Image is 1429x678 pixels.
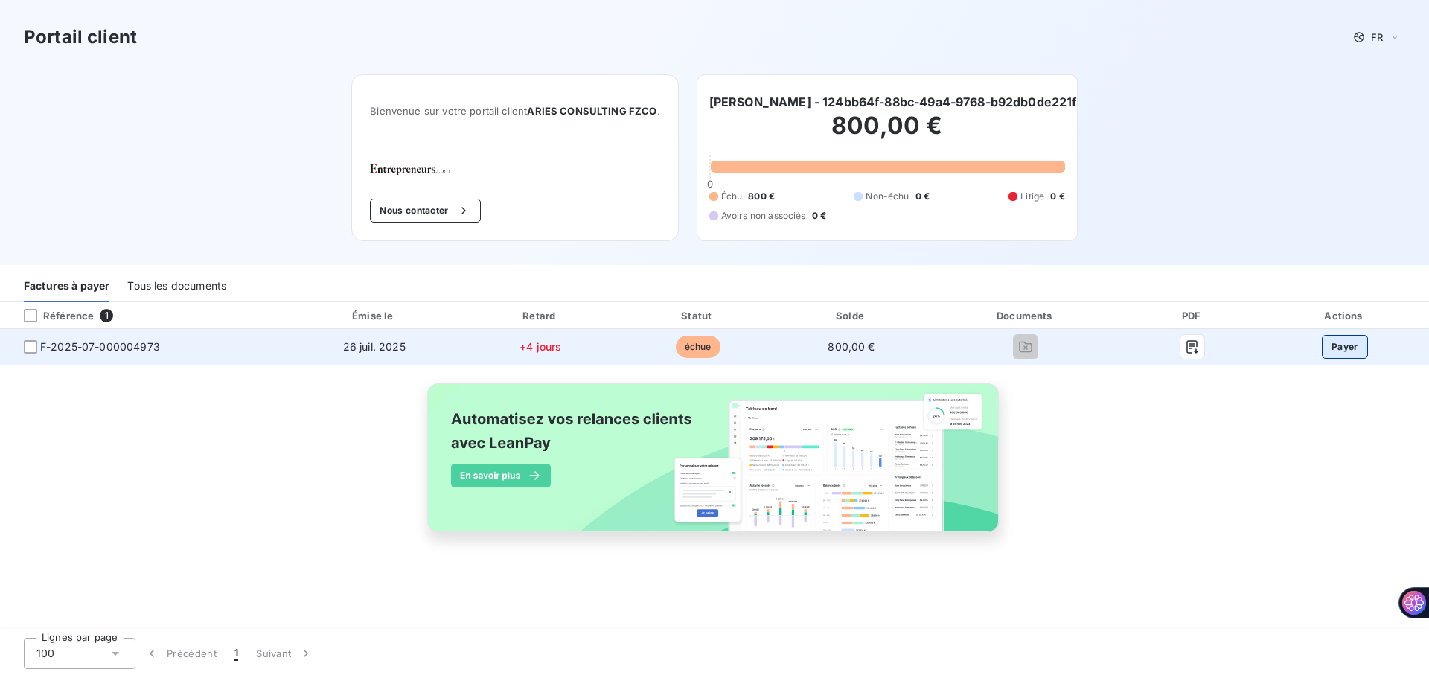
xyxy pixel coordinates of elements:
span: Bienvenue sur votre portail client . [370,105,659,117]
span: 1 [234,646,238,661]
span: ARIES CONSULTING FZCO [527,105,656,117]
button: Suivant [247,638,322,669]
span: 800,00 € [828,340,875,353]
img: Company logo [370,164,465,175]
span: 800 € [748,190,775,203]
div: Retard [464,308,617,323]
h3: Portail client [24,24,137,51]
div: Référence [12,309,94,322]
span: Non-échu [866,190,909,203]
div: Statut [623,308,773,323]
span: +4 jours [520,340,561,353]
button: Payer [1322,335,1368,359]
span: 26 juil. 2025 [343,340,406,353]
div: PDF [1128,308,1258,323]
div: Solde [779,308,924,323]
h6: [PERSON_NAME] - 124bb64f-88bc-49a4-9768-b92db0de221f [709,93,1077,111]
img: banner [414,374,1015,557]
span: Avoirs non associés [721,209,806,223]
div: Tous les documents [127,271,226,302]
button: Nous contacter [370,199,480,223]
button: 1 [226,638,247,669]
span: Litige [1020,190,1044,203]
span: 0 € [1050,190,1064,203]
span: 0 € [812,209,826,223]
span: 1 [100,309,113,322]
span: F-2025-07-000004973 [40,339,160,354]
span: 0 [707,178,713,190]
span: 100 [36,646,54,661]
span: Échu [721,190,743,203]
div: Factures à payer [24,271,109,302]
div: Émise le [290,308,458,323]
h2: 800,00 € [709,111,1065,156]
span: 0 € [915,190,930,203]
button: Précédent [135,638,226,669]
span: FR [1371,31,1383,43]
span: échue [676,336,720,358]
div: Documents [930,308,1122,323]
div: Actions [1264,308,1426,323]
